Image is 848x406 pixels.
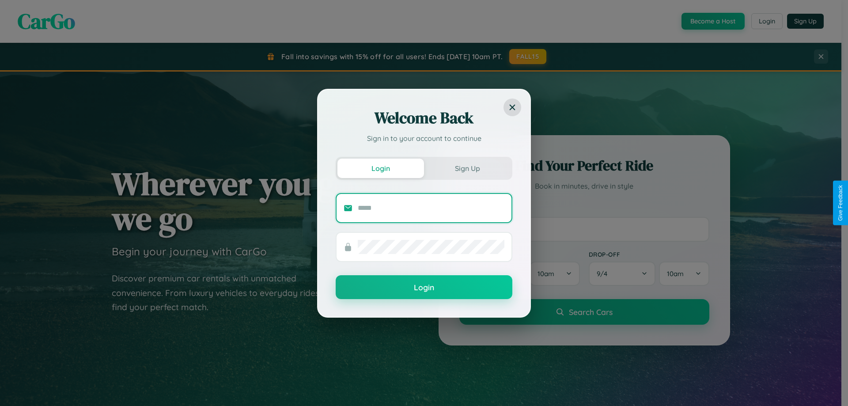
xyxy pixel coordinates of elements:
[337,159,424,178] button: Login
[837,185,844,221] div: Give Feedback
[336,133,512,144] p: Sign in to your account to continue
[424,159,511,178] button: Sign Up
[336,107,512,129] h2: Welcome Back
[336,275,512,299] button: Login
